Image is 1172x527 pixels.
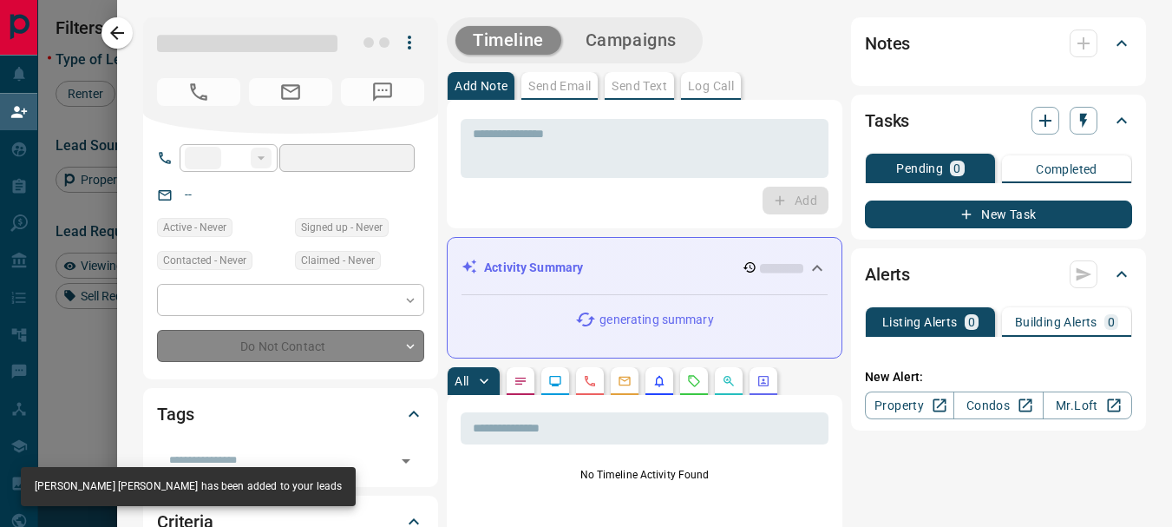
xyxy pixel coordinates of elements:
div: Notes [865,23,1132,64]
h2: Notes [865,30,910,57]
p: 0 [1108,316,1115,328]
span: Claimed - Never [301,252,375,269]
p: New Alert: [865,368,1132,386]
p: No Timeline Activity Found [461,467,828,483]
p: Completed [1036,163,1097,175]
span: Contacted - Never [163,252,246,269]
p: Building Alerts [1015,316,1097,328]
div: Tags [157,393,424,435]
a: Condos [953,392,1043,419]
p: Listing Alerts [882,316,958,328]
p: Activity Summary [484,259,583,277]
span: No Number [157,78,240,106]
svg: Listing Alerts [652,374,666,388]
span: No Number [341,78,424,106]
svg: Requests [687,374,701,388]
span: Signed up - Never [301,219,383,236]
h2: Tasks [865,107,909,135]
div: [PERSON_NAME] [PERSON_NAME] has been added to your leads [35,472,342,501]
span: Active - Never [163,219,226,236]
svg: Calls [583,374,597,388]
div: Alerts [865,254,1132,295]
p: All [455,375,468,387]
a: Mr.Loft [1043,392,1132,419]
a: Property [865,392,954,419]
p: Pending [896,162,943,175]
span: No Email [249,78,332,106]
svg: Opportunities [722,374,736,388]
svg: Notes [514,374,527,388]
div: Activity Summary [462,252,828,284]
svg: Emails [618,374,632,388]
svg: Lead Browsing Activity [548,374,562,388]
button: Campaigns [568,26,694,55]
h2: Alerts [865,260,910,288]
button: Timeline [455,26,561,55]
div: Tasks [865,100,1132,142]
h2: Tags [157,400,193,428]
p: Add Note [455,80,507,92]
p: 0 [968,316,975,328]
div: Do Not Contact [157,330,424,362]
a: -- [185,188,192,201]
p: generating summary [599,311,713,329]
button: Open [394,449,418,473]
p: 0 [953,162,960,175]
svg: Agent Actions [756,374,770,388]
button: New Task [865,201,1132,228]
